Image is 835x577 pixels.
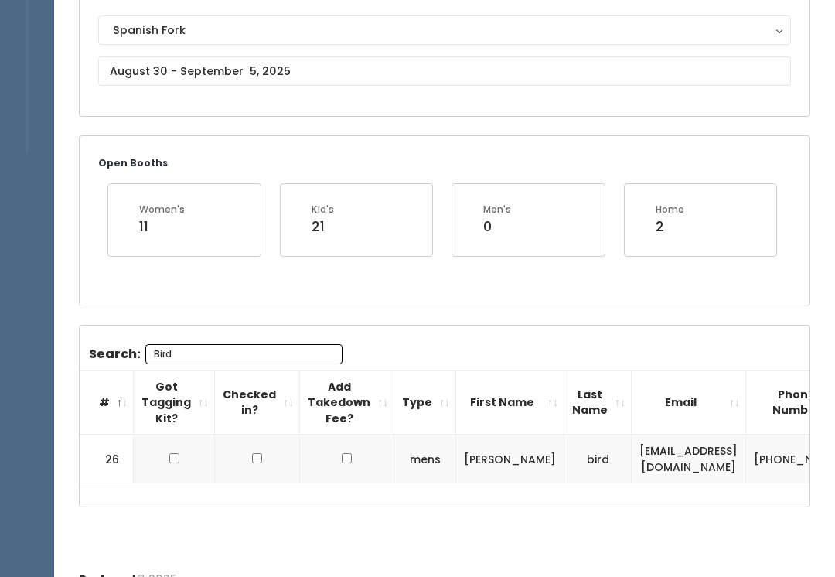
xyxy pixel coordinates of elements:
div: Spanish Fork [113,22,776,39]
td: [PERSON_NAME] [456,435,564,483]
button: Spanish Fork [98,15,791,45]
label: Search: [89,344,343,364]
th: First Name: activate to sort column ascending [456,370,564,435]
small: Open Booths [98,156,168,169]
td: mens [394,435,456,483]
input: Search: [145,344,343,364]
div: Women's [139,203,185,217]
th: Email: activate to sort column ascending [632,370,746,435]
th: Got Tagging Kit?: activate to sort column ascending [134,370,215,435]
th: Last Name: activate to sort column ascending [564,370,632,435]
div: 0 [483,217,511,237]
th: #: activate to sort column descending [80,370,134,435]
div: 21 [312,217,334,237]
div: 2 [656,217,684,237]
td: bird [564,435,632,483]
td: [EMAIL_ADDRESS][DOMAIN_NAME] [632,435,746,483]
div: Kid's [312,203,334,217]
div: Home [656,203,684,217]
th: Type: activate to sort column ascending [394,370,456,435]
td: 26 [80,435,134,483]
th: Checked in?: activate to sort column ascending [215,370,300,435]
div: Men's [483,203,511,217]
input: August 30 - September 5, 2025 [98,56,791,86]
th: Add Takedown Fee?: activate to sort column ascending [300,370,394,435]
div: 11 [139,217,185,237]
